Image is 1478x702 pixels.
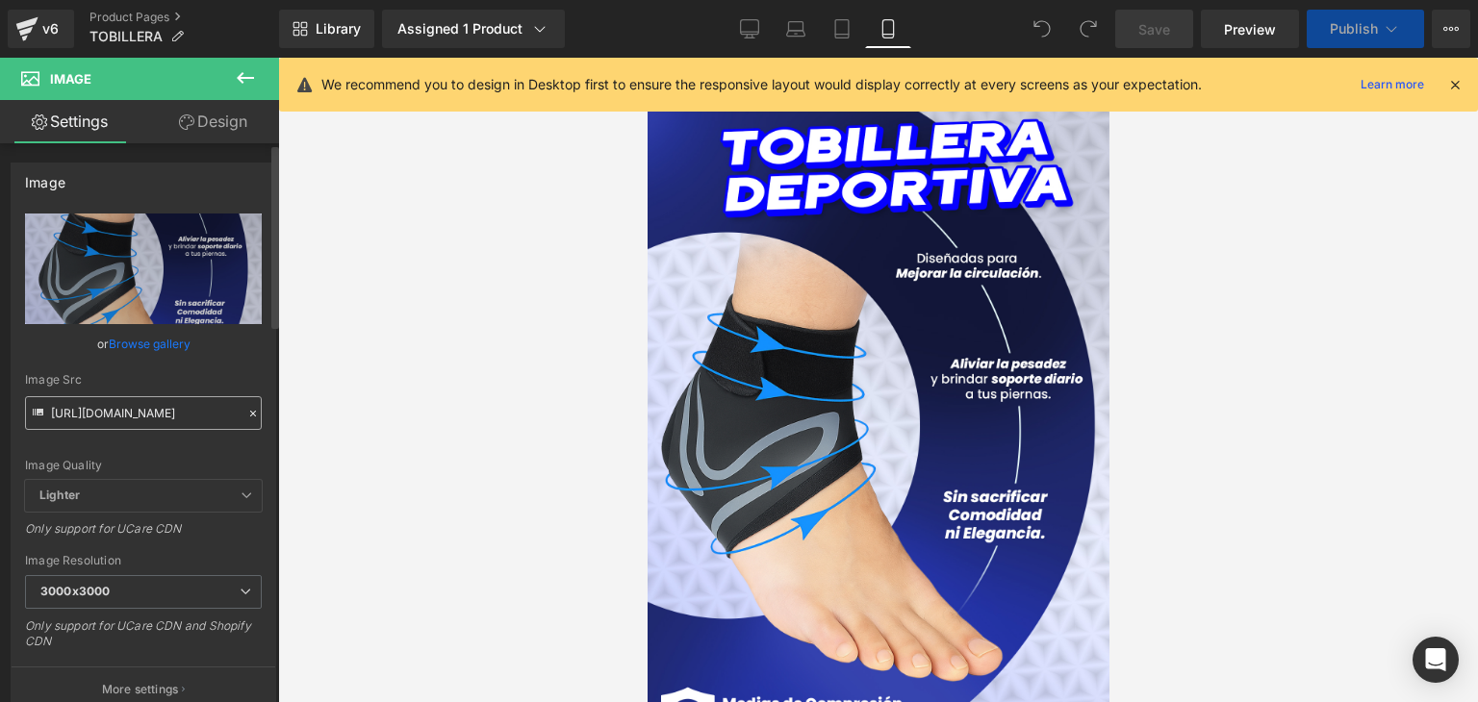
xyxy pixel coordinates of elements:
[143,100,283,143] a: Design
[1330,21,1378,37] span: Publish
[25,554,262,567] div: Image Resolution
[25,396,262,430] input: Link
[25,521,262,549] div: Only support for UCare CDN
[397,19,549,38] div: Assigned 1 Product
[865,10,911,48] a: Mobile
[50,71,91,87] span: Image
[39,488,80,502] b: Lighter
[89,10,279,25] a: Product Pages
[773,10,819,48] a: Laptop
[1432,10,1470,48] button: More
[25,163,65,190] div: Image
[102,681,179,698] p: More settings
[89,29,163,44] span: TOBILLERA
[316,20,361,38] span: Library
[1069,10,1108,48] button: Redo
[25,373,262,387] div: Image Src
[819,10,865,48] a: Tablet
[279,10,374,48] a: New Library
[1201,10,1299,48] a: Preview
[1224,19,1276,39] span: Preview
[1353,73,1432,96] a: Learn more
[1307,10,1424,48] button: Publish
[726,10,773,48] a: Desktop
[109,327,191,361] a: Browse gallery
[25,334,262,354] div: or
[25,459,262,472] div: Image Quality
[1413,637,1459,683] div: Open Intercom Messenger
[1023,10,1061,48] button: Undo
[8,10,74,48] a: v6
[321,74,1202,95] p: We recommend you to design in Desktop first to ensure the responsive layout would display correct...
[38,16,63,41] div: v6
[40,584,110,598] b: 3000x3000
[25,618,262,662] div: Only support for UCare CDN and Shopify CDN
[1138,19,1170,39] span: Save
